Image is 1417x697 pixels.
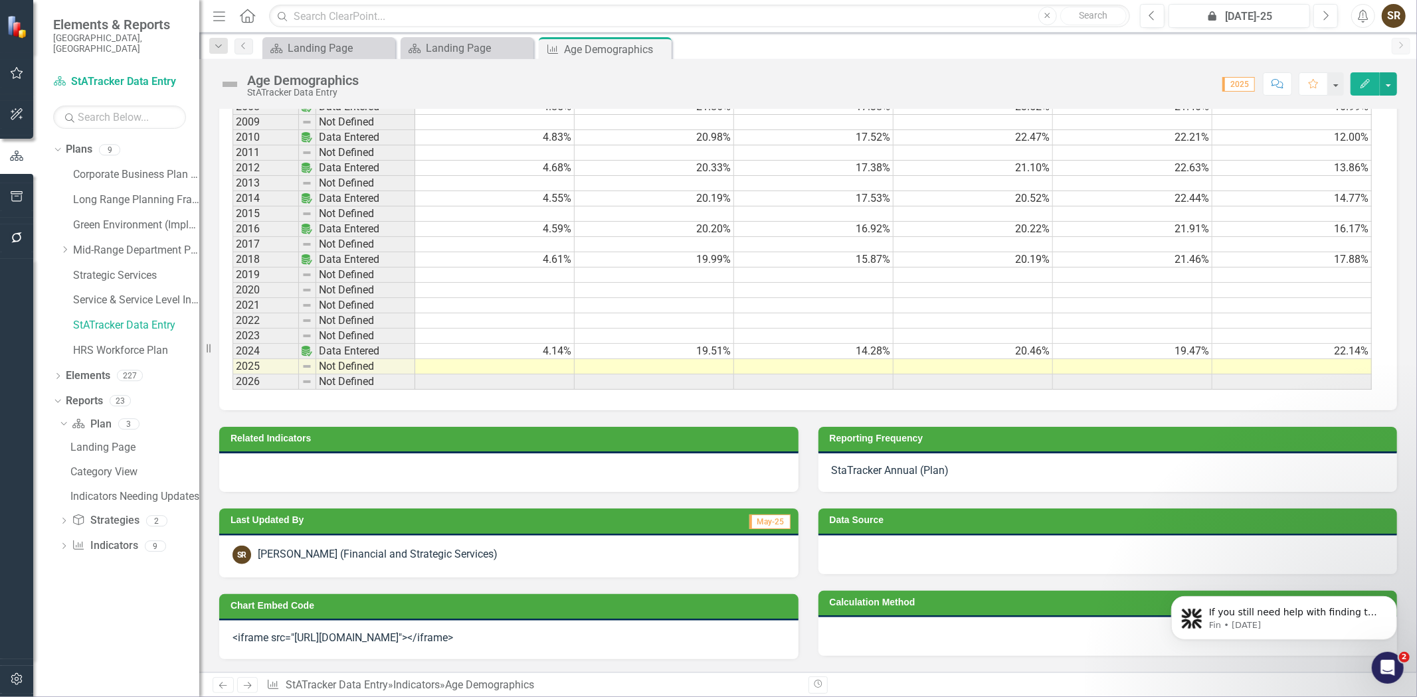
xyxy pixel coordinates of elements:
[53,74,186,90] a: StATracker Data Entry
[266,678,798,693] div: » »
[72,538,138,554] a: Indicators
[1053,344,1212,359] td: 19.47%
[1173,9,1305,25] div: [DATE]-25
[575,191,734,206] td: 20.19%
[894,191,1053,206] td: 20.52%
[818,453,1398,492] div: StaTracker Annual (Plan)
[233,252,299,268] td: 2018
[316,130,415,145] td: Data Entered
[67,436,199,457] a: Landing Page
[233,268,299,283] td: 2019
[302,117,312,127] img: 8DAGhfEEPCf229AAAAAElFTkSuQmCC
[302,224,312,234] img: ATYKsN3Ap+z2AAAAAElFTkSuQmCC
[1053,222,1212,237] td: 21.91%
[894,161,1053,176] td: 21.10%
[117,370,143,382] div: 227
[70,441,199,453] div: Landing Page
[302,315,312,326] img: 8DAGhfEEPCf229AAAAAElFTkSuQmCC
[316,252,415,268] td: Data Entered
[53,106,186,129] input: Search Below...
[53,33,186,54] small: [GEOGRAPHIC_DATA], [GEOGRAPHIC_DATA]
[269,5,1130,28] input: Search ClearPoint...
[734,130,894,145] td: 17.52%
[316,283,415,298] td: Not Defined
[316,145,415,161] td: Not Defined
[830,433,1391,443] h3: Reporting Frequency
[286,678,388,691] a: StATracker Data Entry
[73,343,199,358] a: HRS Workforce Plan
[316,115,415,130] td: Not Defined
[118,418,140,429] div: 3
[1399,652,1410,662] span: 2
[302,285,312,295] img: 8DAGhfEEPCf229AAAAAElFTkSuQmCC
[302,147,312,158] img: 8DAGhfEEPCf229AAAAAElFTkSuQmCC
[73,293,199,308] a: Service & Service Level Inventory
[233,145,299,161] td: 2011
[1053,161,1212,176] td: 22.63%
[233,161,299,176] td: 2012
[575,344,734,359] td: 19.51%
[894,130,1053,145] td: 22.47%
[734,161,894,176] td: 17.38%
[73,193,199,208] a: Long Range Planning Framework
[219,74,240,95] img: Not Defined
[316,222,415,237] td: Data Entered
[404,40,530,56] a: Landing Page
[7,15,30,39] img: ClearPoint Strategy
[302,193,312,204] img: ATYKsN3Ap+z2AAAAAElFTkSuQmCC
[1151,568,1417,661] iframe: Intercom notifications message
[316,359,415,374] td: Not Defined
[894,252,1053,268] td: 20.19%
[73,318,199,333] a: StATracker Data Entry
[830,515,1391,525] h3: Data Source
[734,222,894,237] td: 16.92%
[72,417,111,432] a: Plan
[73,268,199,283] a: Strategic Services
[894,344,1053,359] td: 20.46%
[67,485,199,506] a: Indicators Needing Updates
[316,191,415,206] td: Data Entered
[415,344,575,359] td: 4.14%
[316,237,415,252] td: Not Defined
[233,130,299,145] td: 2010
[316,374,415,390] td: Not Defined
[734,191,894,206] td: 17.53%
[233,546,251,564] div: SR
[1212,130,1372,145] td: 12.00%
[53,17,186,33] span: Elements & Reports
[302,346,312,356] img: ATYKsN3Ap+z2AAAAAElFTkSuQmCC
[302,270,312,280] img: 8DAGhfEEPCf229AAAAAElFTkSuQmCC
[146,515,167,526] div: 2
[72,513,139,528] a: Strategies
[99,144,120,155] div: 9
[302,239,312,250] img: 8DAGhfEEPCf229AAAAAElFTkSuQmCC
[316,313,415,329] td: Not Defined
[233,313,299,329] td: 2022
[110,395,131,406] div: 23
[415,161,575,176] td: 4.68%
[1372,652,1404,684] iframe: Intercom live chat
[233,176,299,191] td: 2013
[70,491,199,503] div: Indicators Needing Updates
[231,433,792,443] h3: Related Indicators
[1212,191,1372,206] td: 14.77%
[66,394,103,409] a: Reports
[393,678,440,691] a: Indicators
[233,115,299,130] td: 2009
[258,547,498,562] div: [PERSON_NAME] (Financial and Strategic Services)
[575,130,734,145] td: 20.98%
[445,678,534,691] div: Age Demographics
[894,222,1053,237] td: 20.22%
[316,161,415,176] td: Data Entered
[426,40,530,56] div: Landing Page
[231,601,792,611] h3: Chart Embed Code
[1212,252,1372,268] td: 17.88%
[316,344,415,359] td: Data Entered
[302,254,312,265] img: ATYKsN3Ap+z2AAAAAElFTkSuQmCC
[1382,4,1406,28] button: SR
[302,376,312,387] img: 8DAGhfEEPCf229AAAAAElFTkSuQmCC
[575,252,734,268] td: 19.99%
[233,329,299,344] td: 2023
